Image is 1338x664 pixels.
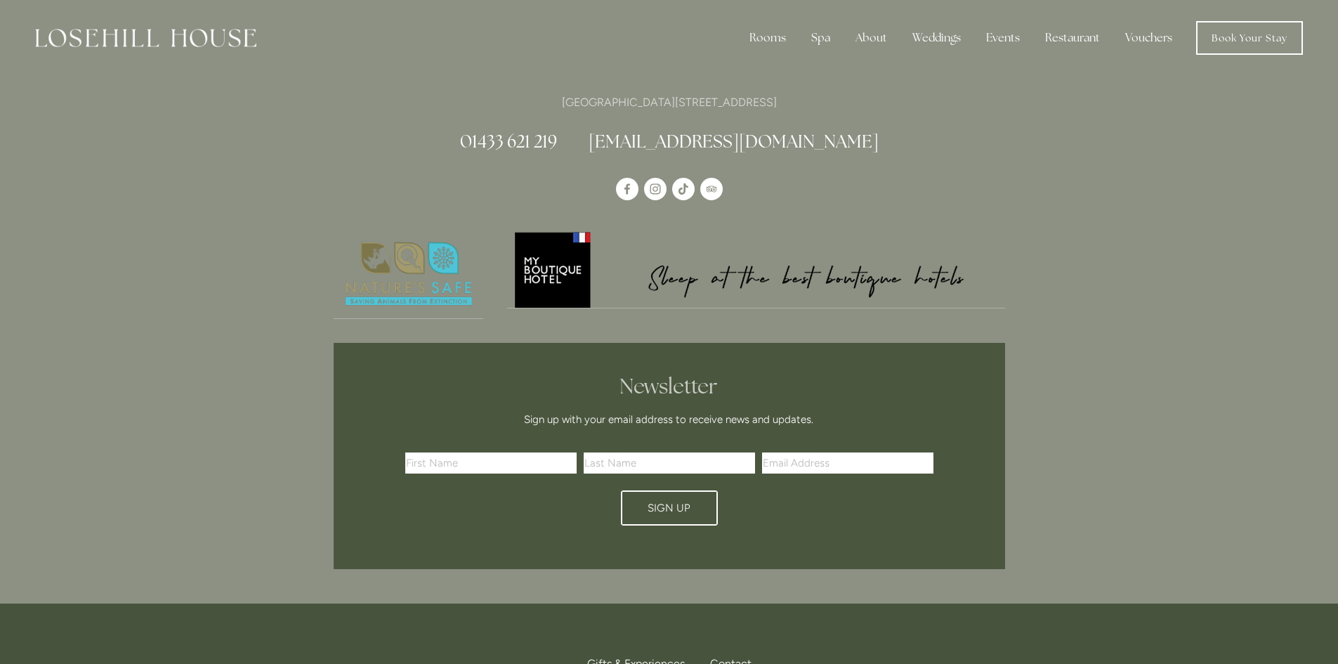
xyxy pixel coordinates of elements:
input: Last Name [584,453,755,474]
img: Losehill House [35,29,256,47]
input: First Name [405,453,577,474]
div: Spa [800,24,841,52]
a: Instagram [644,178,667,200]
h2: Newsletter [410,374,929,399]
div: Rooms [738,24,797,52]
a: [EMAIL_ADDRESS][DOMAIN_NAME] [589,130,879,152]
div: Weddings [901,24,972,52]
a: Nature's Safe - Logo [334,230,484,319]
a: TripAdvisor [700,178,723,200]
a: Book Your Stay [1196,21,1303,55]
img: My Boutique Hotel - Logo [507,230,1005,308]
a: TikTok [672,178,695,200]
button: Sign Up [621,490,718,526]
p: Sign up with your email address to receive news and updates. [410,411,929,428]
input: Email Address [762,453,933,474]
p: [GEOGRAPHIC_DATA][STREET_ADDRESS] [334,93,1005,112]
div: About [844,24,898,52]
a: Vouchers [1114,24,1183,52]
a: Losehill House Hotel & Spa [616,178,638,200]
span: Sign Up [648,502,690,514]
a: 01433 621 219 [460,130,557,152]
div: Events [975,24,1031,52]
div: Restaurant [1034,24,1111,52]
img: Nature's Safe - Logo [334,230,484,318]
